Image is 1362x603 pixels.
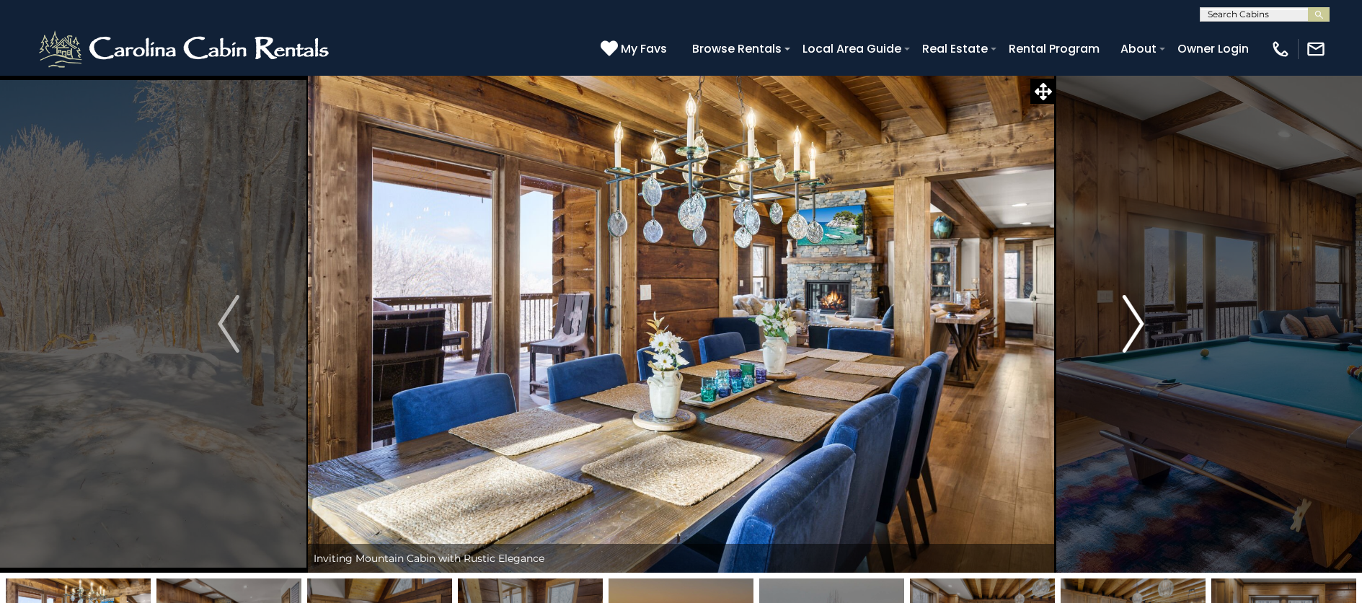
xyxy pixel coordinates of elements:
[1123,295,1144,353] img: arrow
[601,40,671,58] a: My Favs
[36,27,335,71] img: White-1-2.png
[151,75,306,573] button: Previous
[795,36,908,61] a: Local Area Guide
[1270,39,1291,59] img: phone-regular-white.png
[685,36,789,61] a: Browse Rentals
[306,544,1056,573] div: Inviting Mountain Cabin with Rustic Elegance
[1001,36,1107,61] a: Rental Program
[218,295,239,353] img: arrow
[621,40,667,58] span: My Favs
[1056,75,1211,573] button: Next
[1170,36,1256,61] a: Owner Login
[1113,36,1164,61] a: About
[915,36,995,61] a: Real Estate
[1306,39,1326,59] img: mail-regular-white.png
